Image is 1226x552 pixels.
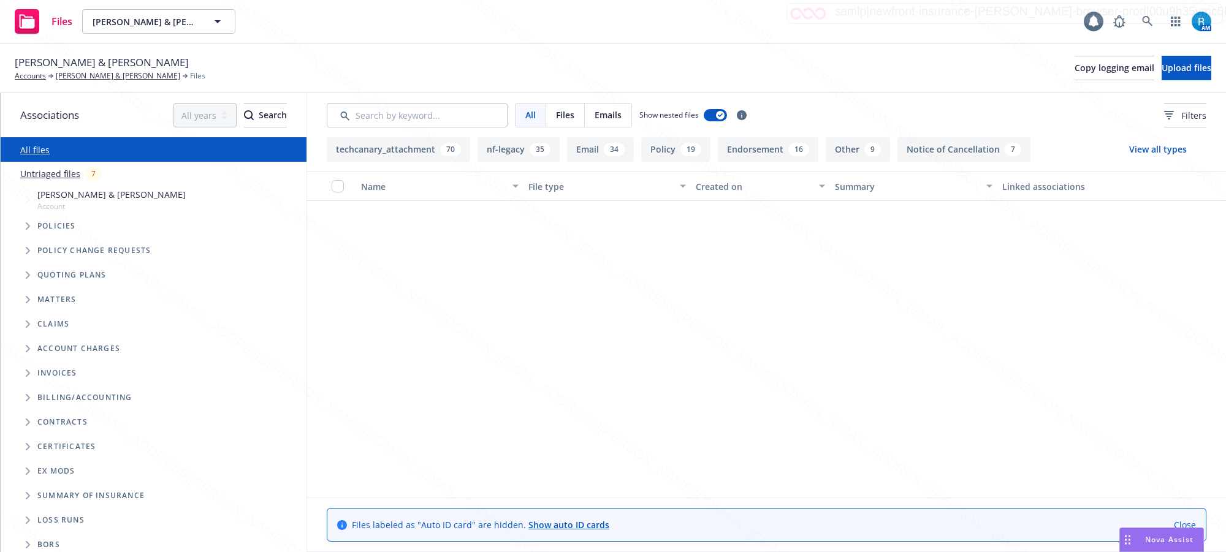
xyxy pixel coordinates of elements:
[37,296,76,303] span: Matters
[93,15,199,28] span: [PERSON_NAME] & [PERSON_NAME]
[830,172,997,201] button: Summary
[1164,109,1206,122] span: Filters
[37,320,69,328] span: Claims
[1163,9,1188,34] a: Switch app
[190,70,205,81] span: Files
[595,108,622,121] span: Emails
[37,247,151,254] span: Policy change requests
[244,103,287,127] button: SearchSearch
[604,143,625,156] div: 34
[897,137,1030,162] button: Notice of Cancellation
[1120,528,1135,551] div: Drag to move
[835,180,979,193] div: Summary
[37,467,75,475] span: Ex Mods
[641,137,710,162] button: Policy
[530,143,550,156] div: 35
[20,107,79,123] span: Associations
[37,394,132,401] span: Billing/Accounting
[352,518,609,531] span: Files labeled as "Auto ID card" are hidden.
[20,144,50,156] a: All files
[327,137,470,162] button: techcanary_attachment
[788,143,809,156] div: 16
[1162,62,1211,74] span: Upload files
[51,17,72,26] span: Files
[826,137,890,162] button: Other
[997,172,1165,201] button: Linked associations
[37,541,60,548] span: BORs
[37,222,76,230] span: Policies
[1192,12,1211,31] img: photo
[15,55,189,70] span: [PERSON_NAME] & [PERSON_NAME]
[56,70,180,81] a: [PERSON_NAME] & [PERSON_NAME]
[1181,109,1206,122] span: Filters
[244,104,287,127] div: Search
[1174,518,1196,531] a: Close
[37,369,77,377] span: Invoices
[10,4,77,39] a: Files
[639,110,699,120] span: Show nested files
[20,167,80,180] a: Untriaged files
[440,143,461,156] div: 70
[37,201,186,211] span: Account
[696,180,812,193] div: Created on
[37,516,85,524] span: Loss Runs
[1107,9,1132,34] a: Report a Bug
[680,143,701,156] div: 19
[1135,9,1160,34] a: Search
[718,137,818,162] button: Endorsement
[556,108,574,121] span: Files
[1164,103,1206,127] button: Filters
[37,345,120,352] span: Account charges
[1110,137,1206,162] button: View all types
[1002,180,1160,193] div: Linked associations
[1145,534,1194,545] span: Nova Assist
[332,180,344,192] input: Select all
[356,172,524,201] button: Name
[82,9,235,34] button: [PERSON_NAME] & [PERSON_NAME]
[1162,56,1211,80] button: Upload files
[327,103,508,127] input: Search by keyword...
[528,180,672,193] div: File type
[85,167,102,181] div: 7
[1119,527,1204,552] button: Nova Assist
[15,70,46,81] a: Accounts
[567,137,634,162] button: Email
[1075,62,1154,74] span: Copy logging email
[524,172,691,201] button: File type
[525,108,536,121] span: All
[864,143,881,156] div: 9
[361,180,505,193] div: Name
[1,186,306,385] div: Tree Example
[528,519,609,531] a: Show auto ID cards
[37,188,186,201] span: [PERSON_NAME] & [PERSON_NAME]
[37,271,107,279] span: Quoting plans
[478,137,560,162] button: nf-legacy
[37,418,88,426] span: Contracts
[37,492,145,499] span: Summary of insurance
[37,443,96,450] span: Certificates
[691,172,830,201] button: Created on
[1005,143,1021,156] div: 7
[244,110,254,120] svg: Search
[1075,56,1154,80] button: Copy logging email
